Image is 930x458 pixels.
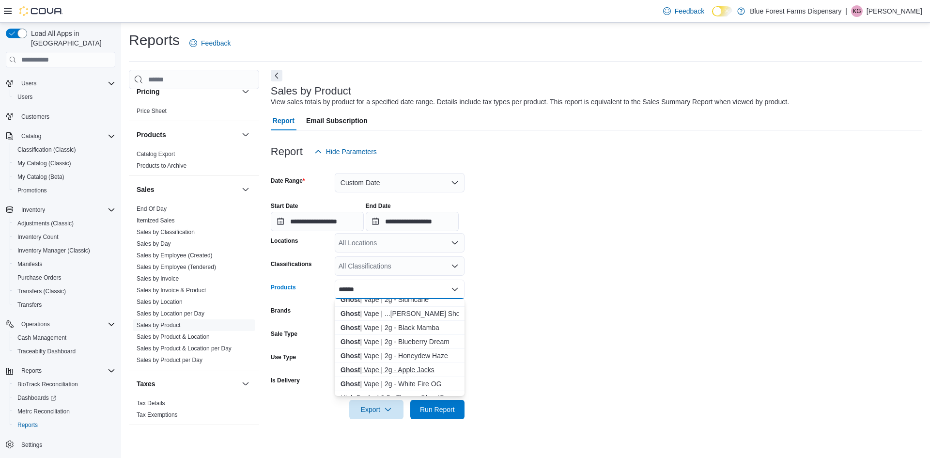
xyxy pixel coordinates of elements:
[14,392,60,404] a: Dashboards
[271,97,789,107] div: View sales totals by product for a specified date range. Details include tax types per product. T...
[273,111,294,130] span: Report
[14,346,79,357] a: Traceabilty Dashboard
[14,258,115,270] span: Manifests
[10,331,119,345] button: Cash Management
[17,439,115,451] span: Settings
[240,129,251,141] button: Products
[851,5,863,17] div: Kevin Gonzalez
[186,33,234,53] a: Feedback
[27,29,115,48] span: Load All Apps in [GEOGRAPHIC_DATA]
[137,185,238,194] button: Sales
[14,406,115,417] span: Metrc Reconciliation
[17,233,59,241] span: Inventory Count
[10,405,119,418] button: Metrc Reconciliation
[17,439,46,451] a: Settings
[137,345,232,352] span: Sales by Product & Location per Day
[14,285,115,297] span: Transfers (Classic)
[10,378,119,391] button: BioTrack Reconciliation
[14,299,115,311] span: Transfers
[335,307,465,321] button: Ghost | Vape | 2g - Strawberry Shortcake
[271,146,303,158] h3: Report
[17,287,66,295] span: Transfers (Classic)
[137,264,216,270] a: Sales by Employee (Tendered)
[17,260,42,268] span: Manifests
[14,346,115,357] span: Traceabilty Dashboard
[271,284,296,291] label: Products
[14,272,65,284] a: Purchase Orders
[10,257,119,271] button: Manifests
[137,252,213,259] a: Sales by Employee (Created)
[14,392,115,404] span: Dashboards
[17,274,62,282] span: Purchase Orders
[14,91,115,103] span: Users
[335,335,465,349] button: Ghost | Vape | 2g - Blueberry Dream
[14,379,115,390] span: BioTrack Reconciliation
[10,345,119,358] button: Traceabilty Dashboard
[137,87,159,96] h3: Pricing
[341,337,459,347] div: | Vape | 2g - Blueberry Dream
[137,240,171,247] a: Sales by Day
[2,317,119,331] button: Operations
[14,406,74,417] a: Metrc Reconciliation
[14,218,115,229] span: Adjustments (Classic)
[2,438,119,452] button: Settings
[271,330,297,338] label: Sale Type
[137,108,167,114] a: Price Sheet
[17,159,71,167] span: My Catalog (Classic)
[852,5,861,17] span: KG
[240,378,251,390] button: Taxes
[137,205,167,212] a: End Of Day
[17,394,56,402] span: Dashboards
[17,130,115,142] span: Catalog
[10,184,119,197] button: Promotions
[137,310,204,317] a: Sales by Location per Day
[271,212,364,231] input: Press the down key to open a popover containing a calendar.
[335,377,465,391] button: Ghost | Vape | 2g - White Fire OG
[137,310,204,317] span: Sales by Location per Day
[17,204,49,216] button: Inventory
[137,130,238,140] button: Products
[14,245,115,256] span: Inventory Manager (Classic)
[335,391,465,405] button: High Peaks | 3.5g Flower - Ghost Dawg
[137,287,206,294] a: Sales by Invoice & Product
[137,399,165,407] span: Tax Details
[19,6,63,16] img: Cova
[341,365,459,375] div: | Vape | 2g - Apple Jacks
[129,148,259,175] div: Products
[129,31,180,50] h1: Reports
[21,320,50,328] span: Operations
[21,113,49,121] span: Customers
[10,217,119,230] button: Adjustments (Classic)
[137,87,238,96] button: Pricing
[137,357,202,363] a: Sales by Product per Day
[335,349,465,363] button: Ghost | Vape | 2g - Honeydew Haze
[2,110,119,124] button: Customers
[335,321,465,335] button: Ghost | Vape | 2g - Black Mamba
[21,441,42,449] span: Settings
[420,405,455,414] span: Run Report
[14,379,82,390] a: BioTrack Reconciliation
[17,111,115,123] span: Customers
[14,185,115,196] span: Promotions
[14,299,46,311] a: Transfers
[129,203,259,370] div: Sales
[17,365,46,377] button: Reports
[17,146,76,154] span: Classification (Classic)
[271,307,291,315] label: Brands
[14,231,62,243] a: Inventory Count
[451,262,459,270] button: Open list of options
[341,380,360,388] strong: Ghost
[310,142,381,161] button: Hide Parameters
[341,393,459,403] div: High Peaks | 3.5g Flower - Dawg
[271,353,296,361] label: Use Type
[14,185,51,196] a: Promotions
[14,158,75,169] a: My Catalog (Classic)
[137,299,183,305] a: Sales by Location
[137,379,155,389] h3: Taxes
[335,293,465,307] button: Ghost | Vape | 2g - Slurricane
[14,332,115,344] span: Cash Management
[240,86,251,97] button: Pricing
[10,418,119,432] button: Reports
[14,285,70,297] a: Transfers (Classic)
[137,217,175,224] a: Itemized Sales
